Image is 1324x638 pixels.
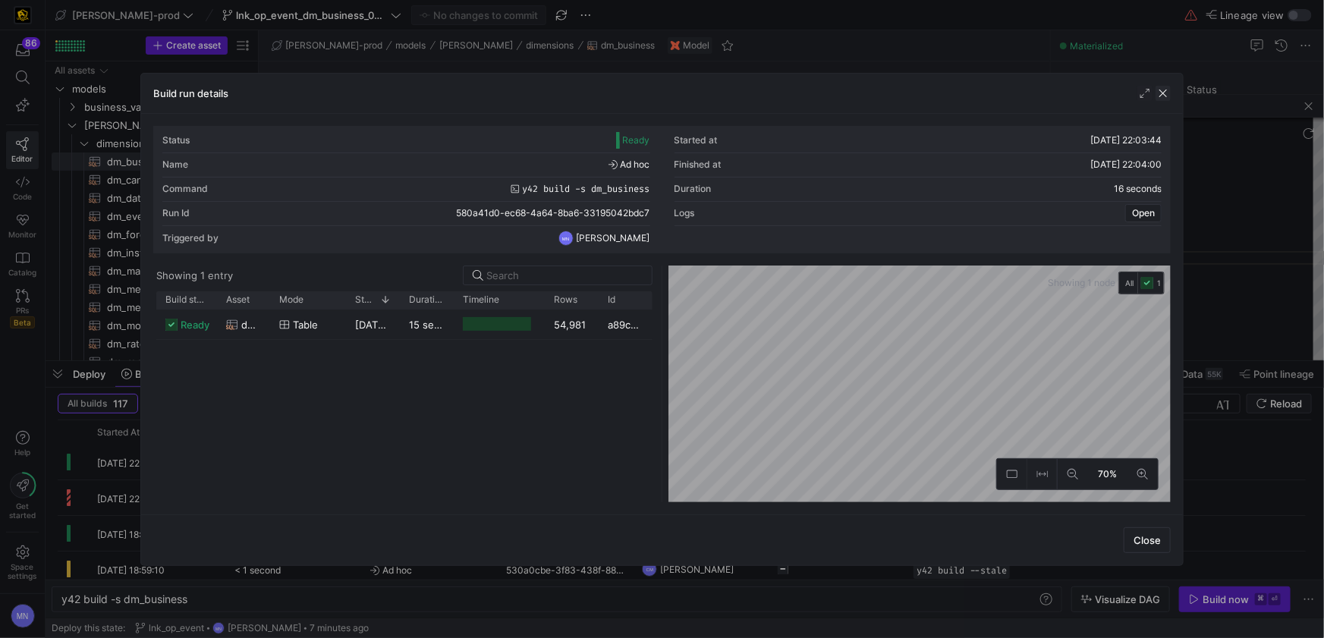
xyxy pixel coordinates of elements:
div: Run Id [162,208,190,218]
div: a89ca491-c82f-4de4-a660-6573983892ff [599,310,653,339]
div: Command [162,184,208,194]
y42-duration: 16 seconds [1114,184,1162,194]
y42-duration: 15 seconds [409,319,463,331]
span: Showing 1 node [1048,278,1118,288]
div: Started at [675,135,718,146]
div: Logs [675,208,695,218]
span: Started at [355,294,374,305]
span: Build status [165,294,208,305]
div: MN [558,231,574,246]
span: y42 build -s dm_business [523,184,650,194]
span: Ad hoc [609,159,650,170]
div: Finished at [675,159,722,170]
div: Name [162,159,188,170]
span: table [293,310,318,340]
input: Search [486,269,643,281]
span: 70% [1096,466,1121,482]
span: [DATE] 22:03:44 [355,319,433,331]
h3: Build run details [153,87,228,99]
div: Duration [675,184,712,194]
span: [DATE] 22:04:00 [1090,159,1162,170]
span: [PERSON_NAME] [577,233,650,244]
span: Timeline [463,294,499,305]
div: Status [162,135,190,146]
span: 580a41d0-ec68-4a64-8ba6-33195042bdc7 [457,208,650,218]
span: Id [608,294,615,305]
div: Triggered by [162,233,219,244]
span: Duration [409,294,445,305]
button: Close [1124,527,1171,553]
span: ready [181,310,209,340]
span: dm_business [241,310,261,340]
span: Ready [623,135,650,146]
span: Mode [279,294,303,305]
span: Open [1132,208,1155,218]
span: Rows [554,294,577,305]
span: All [1125,277,1134,289]
button: 70% [1088,459,1127,489]
span: [DATE] 22:03:44 [1090,134,1162,146]
div: 54,981 [545,310,599,339]
div: Showing 1 entry [156,269,233,281]
span: Close [1134,534,1161,546]
span: 1 [1157,278,1161,288]
button: Open [1125,204,1162,222]
div: Press SPACE to select this row. [156,310,653,340]
span: Asset [226,294,250,305]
